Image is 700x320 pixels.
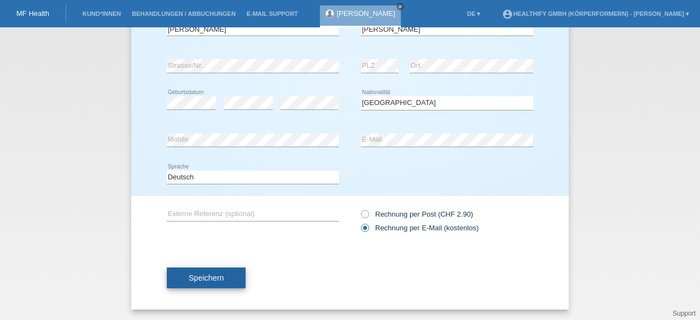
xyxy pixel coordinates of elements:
span: Speichern [189,274,224,282]
a: [PERSON_NAME] [337,9,395,18]
input: Rechnung per Post (CHF 2.90) [361,210,368,224]
label: Rechnung per Post (CHF 2.90) [361,210,473,218]
button: Speichern [167,267,246,288]
i: account_circle [502,9,513,20]
a: E-Mail Support [241,10,304,17]
input: Rechnung per E-Mail (kostenlos) [361,224,368,237]
label: Rechnung per E-Mail (kostenlos) [361,224,479,232]
i: close [398,4,403,9]
a: close [396,3,404,10]
a: DE ▾ [462,10,486,17]
a: Kund*innen [77,10,126,17]
a: account_circleHealthify GmbH (Körperformern) - [PERSON_NAME] ▾ [497,10,695,17]
a: Support [673,310,696,317]
a: Behandlungen / Abbuchungen [126,10,241,17]
a: MF Health [16,9,49,18]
